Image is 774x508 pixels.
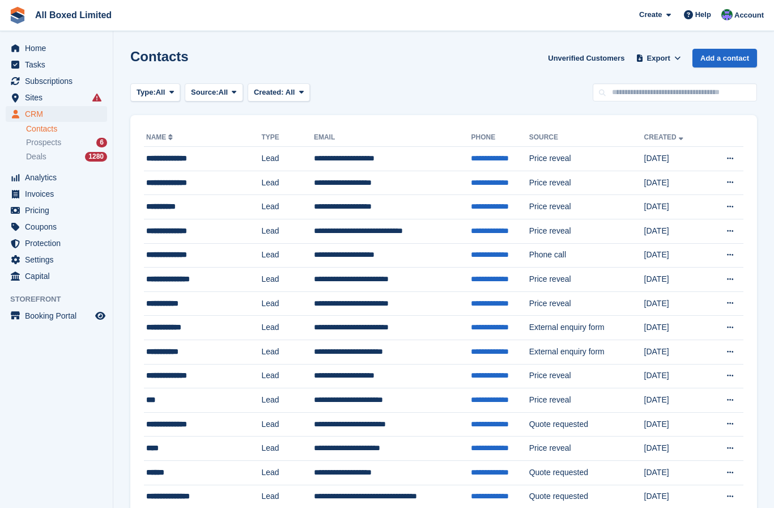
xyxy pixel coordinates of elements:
img: stora-icon-8386f47178a22dfd0bd8f6a31ec36ba5ce8667c1dd55bd0f319d3a0aa187defe.svg [9,7,26,24]
span: CRM [25,106,93,122]
td: Lead [261,412,314,437]
a: menu [6,40,107,56]
div: 6 [96,138,107,147]
td: [DATE] [644,460,708,485]
td: Price reveal [529,147,644,171]
button: Source: All [185,83,243,102]
span: Type: [137,87,156,98]
a: Name [146,133,175,141]
td: [DATE] [644,147,708,171]
td: Price reveal [529,437,644,461]
td: Lead [261,268,314,292]
td: Lead [261,460,314,485]
span: Analytics [25,170,93,185]
a: Contacts [26,124,107,134]
span: All [156,87,165,98]
td: Price reveal [529,364,644,388]
td: Lead [261,243,314,268]
i: Smart entry sync failures have occurred [92,93,101,102]
td: Lead [261,340,314,364]
span: Sites [25,90,93,105]
td: [DATE] [644,219,708,243]
td: Price reveal [529,388,644,413]
td: [DATE] [644,364,708,388]
span: Protection [25,235,93,251]
a: menu [6,57,107,73]
td: Price reveal [529,171,644,195]
span: Booking Portal [25,308,93,324]
td: Price reveal [529,219,644,243]
span: All [286,88,295,96]
a: menu [6,308,107,324]
td: Phone call [529,243,644,268]
td: Lead [261,316,314,340]
span: Source: [191,87,218,98]
a: menu [6,170,107,185]
span: Home [25,40,93,56]
th: Source [529,129,644,147]
a: menu [6,202,107,218]
span: Coupons [25,219,93,235]
a: Add a contact [692,49,757,67]
td: [DATE] [644,291,708,316]
th: Email [314,129,471,147]
button: Created: All [248,83,310,102]
button: Export [633,49,683,67]
th: Phone [471,129,529,147]
a: menu [6,90,107,105]
span: Created: [254,88,284,96]
span: Export [647,53,670,64]
td: Lead [261,195,314,219]
th: Type [261,129,314,147]
td: Lead [261,364,314,388]
a: menu [6,186,107,202]
span: Account [734,10,764,21]
img: Liam Spencer [721,9,733,20]
span: Deals [26,151,46,162]
td: Price reveal [529,268,644,292]
span: Storefront [10,294,113,305]
a: menu [6,106,107,122]
a: Deals 1280 [26,151,107,163]
td: Price reveal [529,291,644,316]
span: Tasks [25,57,93,73]
a: menu [6,219,107,235]
a: Preview store [93,309,107,323]
td: Lead [261,388,314,413]
td: [DATE] [644,243,708,268]
span: Pricing [25,202,93,218]
td: [DATE] [644,268,708,292]
td: Lead [261,147,314,171]
td: Price reveal [529,195,644,219]
a: menu [6,73,107,89]
td: Lead [261,171,314,195]
a: menu [6,268,107,284]
span: All [219,87,228,98]
button: Type: All [130,83,180,102]
a: Created [644,133,686,141]
span: Prospects [26,137,61,148]
a: menu [6,235,107,251]
td: [DATE] [644,316,708,340]
a: Prospects 6 [26,137,107,149]
td: Lead [261,437,314,461]
td: Lead [261,291,314,316]
td: [DATE] [644,171,708,195]
span: Create [639,9,662,20]
span: Help [695,9,711,20]
h1: Contacts [130,49,189,64]
a: All Boxed Limited [31,6,116,24]
td: Quote requested [529,412,644,437]
td: Lead [261,219,314,243]
td: External enquiry form [529,340,644,364]
td: External enquiry form [529,316,644,340]
span: Invoices [25,186,93,202]
a: Unverified Customers [543,49,629,67]
span: Subscriptions [25,73,93,89]
span: Capital [25,268,93,284]
span: Settings [25,252,93,268]
div: 1280 [85,152,107,162]
td: [DATE] [644,412,708,437]
a: menu [6,252,107,268]
td: [DATE] [644,388,708,413]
